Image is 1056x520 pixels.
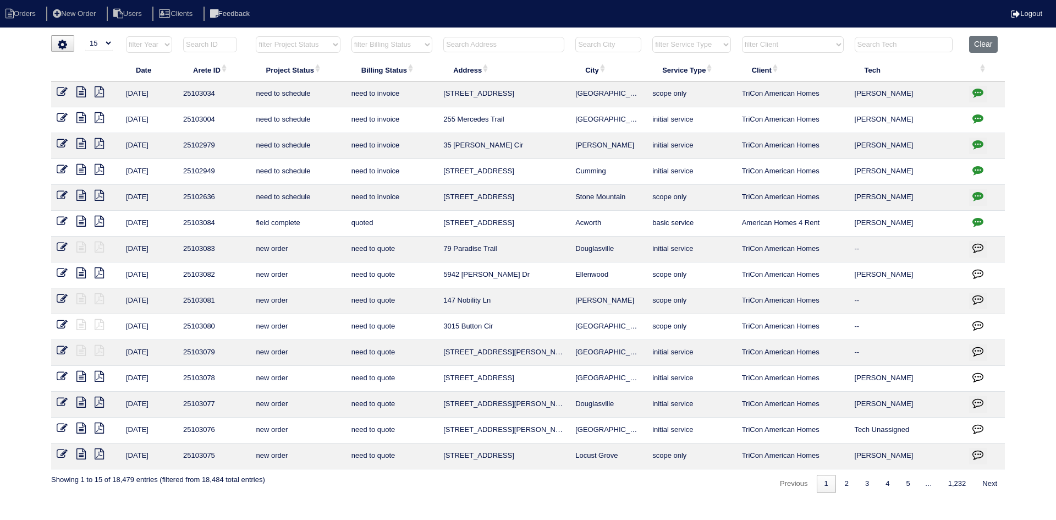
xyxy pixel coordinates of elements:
[346,444,438,469] td: need to quote
[438,288,570,314] td: 147 Nobility Ln
[438,185,570,211] td: [STREET_ADDRESS]
[346,107,438,133] td: need to invoice
[849,262,964,288] td: [PERSON_NAME]
[120,262,178,288] td: [DATE]
[570,107,647,133] td: [GEOGRAPHIC_DATA]
[736,159,849,185] td: TriCon American Homes
[817,475,836,493] a: 1
[898,475,917,493] a: 5
[647,185,736,211] td: scope only
[183,37,237,52] input: Search ID
[346,392,438,418] td: need to quote
[438,237,570,262] td: 79 Paradise Trail
[570,262,647,288] td: Ellenwood
[647,262,736,288] td: scope only
[178,185,250,211] td: 25102636
[178,392,250,418] td: 25103077
[570,340,647,366] td: [GEOGRAPHIC_DATA]
[178,107,250,133] td: 25103004
[346,211,438,237] td: quoted
[964,58,1005,81] th: : activate to sort column ascending
[438,81,570,107] td: [STREET_ADDRESS]
[647,444,736,469] td: scope only
[152,7,201,21] li: Clients
[849,159,964,185] td: [PERSON_NAME]
[570,58,647,81] th: City: activate to sort column ascending
[849,340,964,366] td: --
[837,475,856,493] a: 2
[120,314,178,340] td: [DATE]
[647,107,736,133] td: initial service
[736,392,849,418] td: TriCon American Homes
[120,288,178,314] td: [DATE]
[736,444,849,469] td: TriCon American Homes
[849,133,964,159] td: [PERSON_NAME]
[120,211,178,237] td: [DATE]
[849,107,964,133] td: [PERSON_NAME]
[346,58,438,81] th: Billing Status: activate to sort column ascending
[438,314,570,340] td: 3015 Button Cir
[857,475,877,493] a: 3
[570,237,647,262] td: Douglasville
[120,392,178,418] td: [DATE]
[250,133,345,159] td: need to schedule
[849,444,964,469] td: [PERSON_NAME]
[178,211,250,237] td: 25103084
[570,392,647,418] td: Douglasville
[178,159,250,185] td: 25102949
[346,340,438,366] td: need to quote
[443,37,564,52] input: Search Address
[438,418,570,444] td: [STREET_ADDRESS][PERSON_NAME]
[120,159,178,185] td: [DATE]
[346,288,438,314] td: need to quote
[346,237,438,262] td: need to quote
[120,444,178,469] td: [DATE]
[570,314,647,340] td: [GEOGRAPHIC_DATA]
[120,366,178,392] td: [DATE]
[152,9,201,18] a: Clients
[647,418,736,444] td: initial service
[46,7,105,21] li: New Order
[438,366,570,392] td: [STREET_ADDRESS]
[250,159,345,185] td: need to schedule
[438,444,570,469] td: [STREET_ADDRESS]
[736,340,849,366] td: TriCon American Homes
[647,211,736,237] td: basic service
[975,475,1005,493] a: Next
[250,392,345,418] td: new order
[438,392,570,418] td: [STREET_ADDRESS][PERSON_NAME]
[647,340,736,366] td: initial service
[178,133,250,159] td: 25102979
[647,288,736,314] td: scope only
[849,58,964,81] th: Tech
[178,58,250,81] th: Arete ID: activate to sort column ascending
[178,262,250,288] td: 25103082
[438,262,570,288] td: 5942 [PERSON_NAME] Dr
[178,340,250,366] td: 25103079
[941,475,974,493] a: 1,232
[250,237,345,262] td: new order
[250,81,345,107] td: need to schedule
[849,185,964,211] td: [PERSON_NAME]
[849,392,964,418] td: [PERSON_NAME]
[570,159,647,185] td: Cumming
[178,314,250,340] td: 25103080
[250,340,345,366] td: new order
[250,314,345,340] td: new order
[438,58,570,81] th: Address: activate to sort column ascending
[849,237,964,262] td: --
[1011,9,1042,18] a: Logout
[736,366,849,392] td: TriCon American Homes
[178,237,250,262] td: 25103083
[647,133,736,159] td: initial service
[107,9,151,18] a: Users
[855,37,953,52] input: Search Tech
[120,58,178,81] th: Date
[772,475,816,493] a: Previous
[250,366,345,392] td: new order
[250,418,345,444] td: new order
[346,81,438,107] td: need to invoice
[250,211,345,237] td: field complete
[120,340,178,366] td: [DATE]
[250,444,345,469] td: new order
